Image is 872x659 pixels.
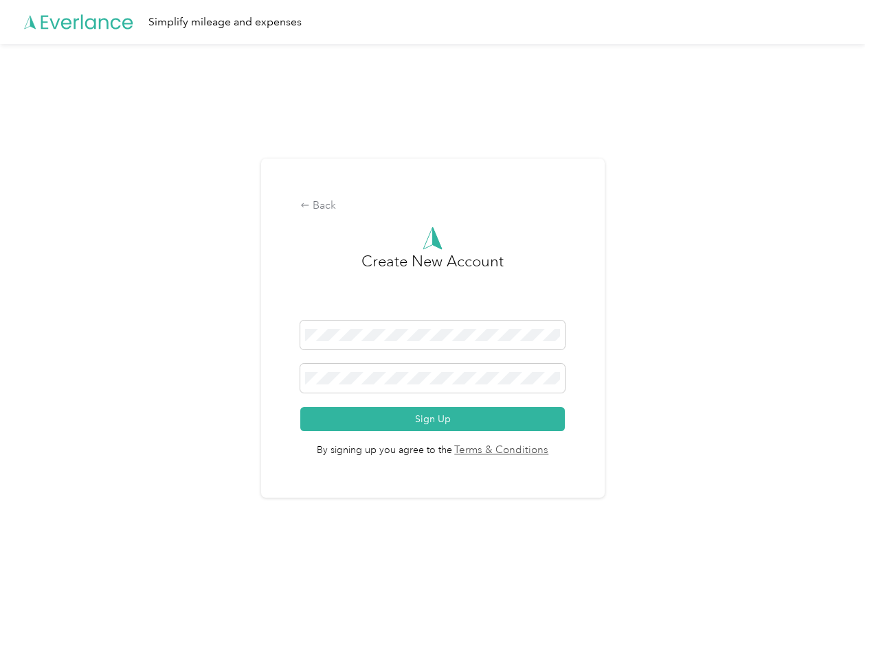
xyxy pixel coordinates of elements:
[452,443,549,459] a: Terms & Conditions
[300,431,565,459] span: By signing up you agree to the
[148,14,302,31] div: Simplify mileage and expenses
[300,198,565,214] div: Back
[361,250,504,321] h3: Create New Account
[300,407,565,431] button: Sign Up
